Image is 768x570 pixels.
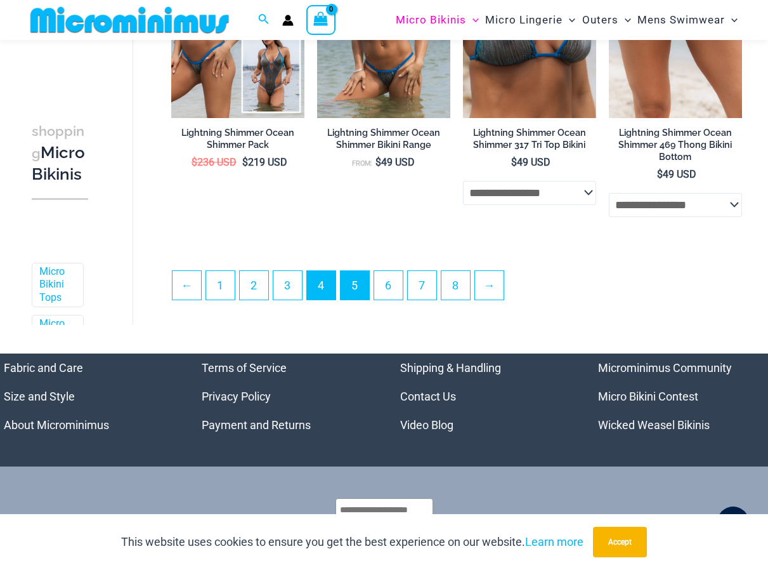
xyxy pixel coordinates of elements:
a: Micro BikinisMenu ToggleMenu Toggle [393,4,482,36]
nav: Menu [598,354,765,439]
a: View Shopping Cart, empty [306,5,335,34]
h3: Micro Bikinis [32,120,88,185]
span: Menu Toggle [563,4,575,36]
a: Micro Bikini Bottoms [39,317,74,370]
h2: Lightning Shimmer Ocean Shimmer 469 Thong Bikini Bottom [609,127,742,162]
span: Mens Swimwear [637,4,725,36]
span: $ [242,156,248,168]
a: Page 5 [341,271,369,300]
a: Page 2 [240,271,268,300]
span: $ [192,156,197,168]
nav: Menu [4,354,171,439]
h2: Lightning Shimmer Ocean Shimmer Bikini Range [317,127,450,150]
span: Menu Toggle [618,4,631,36]
bdi: 236 USD [192,156,237,168]
span: Micro Lingerie [485,4,563,36]
h2: Lightning Shimmer Ocean Shimmer 317 Tri Top Bikini [463,127,596,150]
a: Micro Bikini Contest [598,390,698,403]
bdi: 49 USD [511,156,550,168]
nav: Site Navigation [391,2,743,38]
a: Shipping & Handling [400,361,501,374]
bdi: 49 USD [657,168,696,180]
span: shopping [32,123,84,161]
span: $ [657,168,663,180]
aside: Footer Widget 2 [202,354,368,439]
a: Learn more [525,535,583,548]
bdi: 219 USD [242,156,287,168]
a: Mens SwimwearMenu ToggleMenu Toggle [634,4,741,36]
a: Page 7 [408,271,436,300]
button: Accept [593,527,647,557]
img: MM SHOP LOGO FLAT [25,6,234,34]
a: Lightning Shimmer Ocean Shimmer Pack [171,127,304,156]
aside: Footer Widget 3 [400,354,567,439]
a: Micro LingerieMenu ToggleMenu Toggle [482,4,578,36]
a: Page 3 [273,271,302,300]
bdi: 49 USD [375,156,415,168]
a: Video Blog [400,418,453,432]
aside: Footer Widget 1 [4,354,171,439]
span: Outers [582,4,618,36]
a: Fabric and Care [4,361,83,374]
nav: Menu [202,354,368,439]
a: OutersMenu ToggleMenu Toggle [579,4,634,36]
a: Microminimus Community [598,361,732,374]
a: Lightning Shimmer Ocean Shimmer 469 Thong Bikini Bottom [609,127,742,167]
a: Privacy Policy [202,390,271,403]
span: Micro Bikinis [396,4,466,36]
span: From: [352,159,372,168]
a: Page 1 [206,271,235,300]
a: Contact Us [400,390,456,403]
h2: Lightning Shimmer Ocean Shimmer Pack [171,127,304,150]
a: Size and Style [4,390,75,403]
a: Account icon link [282,15,294,26]
a: Lightning Shimmer Ocean Shimmer 317 Tri Top Bikini [463,127,596,156]
aside: Footer Widget 4 [598,354,765,439]
a: Wicked Weasel Bikinis [598,418,710,432]
a: → [475,271,504,300]
nav: Menu [400,354,567,439]
a: Page 8 [441,271,470,300]
a: ← [172,271,201,300]
a: Page 6 [374,271,403,300]
p: This website uses cookies to ensure you get the best experience on our website. [121,533,583,552]
span: Menu Toggle [725,4,738,36]
span: $ [511,156,517,168]
a: About Microminimus [4,418,109,432]
a: Micro Bikini Tops [39,265,74,304]
span: Page 4 [307,271,335,300]
a: Terms of Service [202,361,287,374]
span: $ [375,156,381,168]
a: Payment and Returns [202,418,311,432]
span: Menu Toggle [466,4,479,36]
a: Lightning Shimmer Ocean Shimmer Bikini Range [317,127,450,156]
a: Search icon link [258,12,270,28]
nav: Product Pagination [171,270,742,307]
